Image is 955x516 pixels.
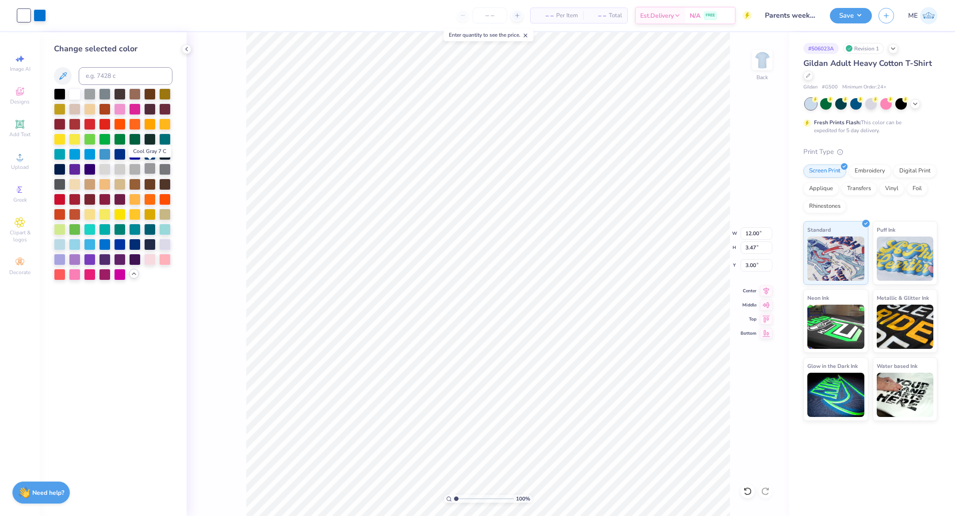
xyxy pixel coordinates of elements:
[11,164,29,171] span: Upload
[894,164,936,178] div: Digital Print
[807,373,864,417] img: Glow in the Dark Ink
[908,11,918,21] span: ME
[843,43,884,54] div: Revision 1
[830,8,872,23] button: Save
[9,131,31,138] span: Add Text
[803,147,937,157] div: Print Type
[609,11,622,20] span: Total
[741,316,756,322] span: Top
[706,12,715,19] span: FREE
[32,489,64,497] strong: Need help?
[807,361,858,371] span: Glow in the Dark Ink
[879,182,904,195] div: Vinyl
[803,182,839,195] div: Applique
[753,51,771,69] img: Back
[877,293,929,302] span: Metallic & Glitter Ink
[803,58,932,69] span: Gildan Adult Heavy Cotton T-Shirt
[822,84,838,91] span: # G500
[807,293,829,302] span: Neon Ink
[807,225,831,234] span: Standard
[907,182,928,195] div: Foil
[807,305,864,349] img: Neon Ink
[803,164,846,178] div: Screen Print
[803,200,846,213] div: Rhinestones
[877,237,934,281] img: Puff Ink
[516,495,530,503] span: 100 %
[10,98,30,105] span: Designs
[920,7,937,24] img: Maria Espena
[741,330,756,336] span: Bottom
[814,118,923,134] div: This color can be expedited for 5 day delivery.
[841,182,877,195] div: Transfers
[444,29,534,41] div: Enter quantity to see the price.
[588,11,606,20] span: – –
[814,119,861,126] strong: Fresh Prints Flash:
[877,373,934,417] img: Water based Ink
[803,84,817,91] span: Gildan
[842,84,886,91] span: Minimum Order: 24 +
[756,73,768,81] div: Back
[690,11,700,20] span: N/A
[741,288,756,294] span: Center
[877,305,934,349] img: Metallic & Glitter Ink
[741,302,756,308] span: Middle
[9,269,31,276] span: Decorate
[908,7,937,24] a: ME
[473,8,507,23] input: – –
[79,67,172,85] input: e.g. 7428 c
[849,164,891,178] div: Embroidery
[877,361,917,371] span: Water based Ink
[128,145,171,157] div: Cool Gray 7 C
[54,43,172,55] div: Change selected color
[13,196,27,203] span: Greek
[807,237,864,281] img: Standard
[758,7,823,24] input: Untitled Design
[640,11,674,20] span: Est. Delivery
[536,11,554,20] span: – –
[4,229,35,243] span: Clipart & logos
[556,11,578,20] span: Per Item
[803,43,839,54] div: # 506023A
[877,225,895,234] span: Puff Ink
[10,65,31,73] span: Image AI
